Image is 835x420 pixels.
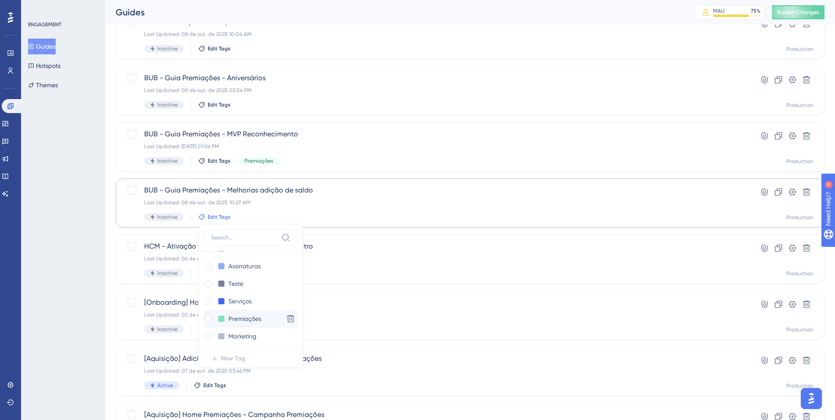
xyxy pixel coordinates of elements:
[228,349,263,359] input: New Tag
[157,45,178,52] span: Inactive
[144,73,726,83] span: BUB - Guia Premiações - Aniversários
[204,350,303,367] button: New Tag
[157,382,173,389] span: Active
[28,77,58,93] button: Themes
[144,311,726,318] div: Last Updated: 02 de out. de 2025 12:47 PM
[198,45,231,52] button: Edit Tags
[208,214,231,221] span: Edit Tags
[157,214,178,221] span: Inactive
[208,45,231,52] span: Edit Tags
[194,382,226,389] button: Edit Tags
[21,2,55,13] span: Need Help?
[228,278,263,289] input: New Tag
[144,409,726,420] span: [Aquisição] Home Premiações - Campanha Premiações
[157,326,178,333] span: Inactive
[28,58,60,74] button: Hotspots
[144,87,726,94] div: Last Updated: 08 de out. de 2025 02:54 PM
[157,101,178,108] span: Inactive
[208,157,231,164] span: Edit Tags
[786,326,814,333] div: Production
[144,255,726,262] div: Last Updated: 06 de out. de 2025 10:18 AM
[203,382,226,389] span: Edit Tags
[144,185,726,196] span: BUB - Guia Premiações - Melhorias adição de saldo
[786,158,814,165] div: Production
[228,261,263,272] input: New Tag
[144,31,726,38] div: Last Updated: 08 de out. de 2025 10:04 AM
[772,5,824,19] button: Publish Changes
[777,9,819,16] span: Publish Changes
[211,234,278,241] input: Search...
[228,331,263,342] input: New Tag
[28,39,56,54] button: Guides
[144,143,726,150] div: Last Updated: [DATE] 01:06 PM
[198,101,231,108] button: Edit Tags
[28,21,61,28] div: ENGAGEMENT
[228,296,263,307] input: New Tag
[144,199,726,206] div: Last Updated: 08 de out. de 2025 10:27 AM
[116,6,673,18] div: Guides
[786,214,814,221] div: Production
[144,367,726,374] div: Last Updated: 07 de out. de 2025 03:46 PM
[144,241,726,252] span: HCM - Ativação Organograma - cross sell Cadastro
[144,297,726,308] span: [Onboarding] Home - Teste Incentivo Cash-in
[208,101,231,108] span: Edit Tags
[198,157,231,164] button: Edit Tags
[786,102,814,109] div: Production
[221,353,245,364] span: New Tag
[144,353,726,364] span: [Aquisição] Adicionar crédito - Campanha Premiações
[228,313,263,324] input: New Tag
[786,270,814,277] div: Production
[713,7,725,14] div: MAU
[198,214,231,221] button: Edit Tags
[245,157,273,164] span: Premiações
[786,382,814,389] div: Production
[786,46,814,53] div: Production
[157,270,178,277] span: Inactive
[751,7,760,14] div: 75 %
[61,4,64,11] div: 4
[144,129,726,139] span: BUB - Guia Premiações - MVP Reconhecimento
[798,385,824,412] iframe: UserGuiding AI Assistant Launcher
[157,157,178,164] span: Inactive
